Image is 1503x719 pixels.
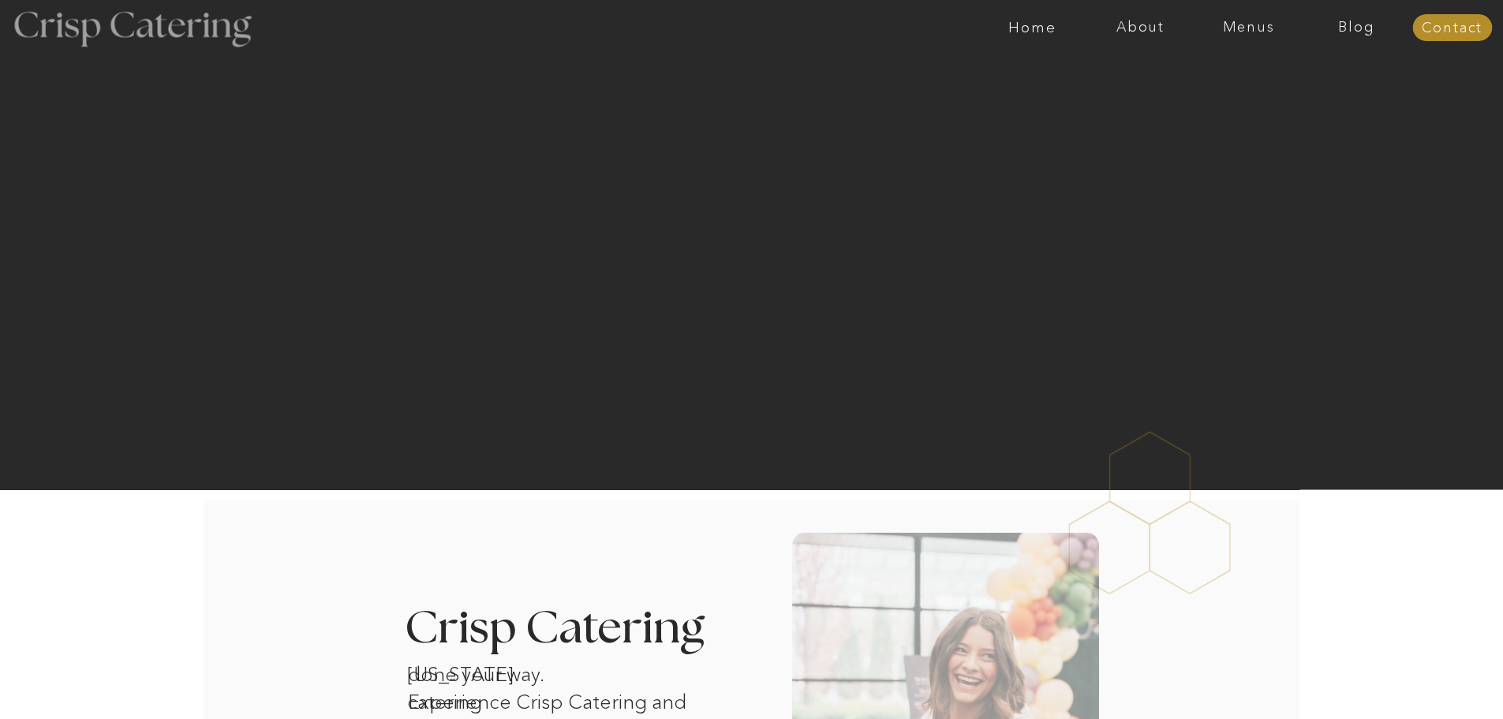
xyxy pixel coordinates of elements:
[1195,20,1303,36] a: Menus
[1086,20,1195,36] a: About
[407,661,571,681] h1: [US_STATE] catering
[405,606,745,653] h3: Crisp Catering
[1412,21,1492,36] a: Contact
[978,20,1086,36] a: Home
[1303,20,1411,36] a: Blog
